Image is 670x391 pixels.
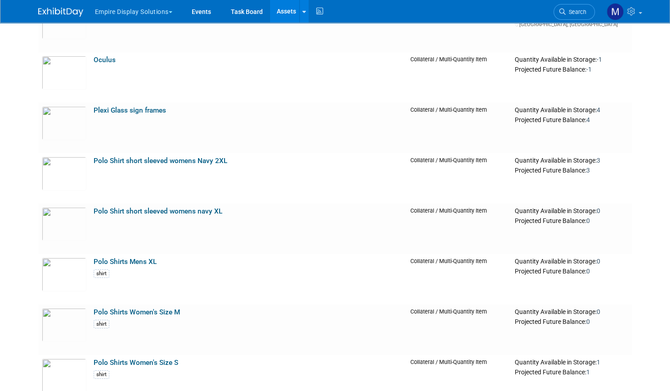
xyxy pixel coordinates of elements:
span: 0 [596,308,600,315]
img: ExhibitDay [38,8,83,17]
a: Search [553,4,595,20]
span: -1 [586,66,591,73]
div: Quantity Available in Storage: [514,258,628,266]
a: Polo Shirts Women's Size S [94,359,178,367]
div: Quantity Available in Storage: [514,157,628,165]
div: Projected Future Balance: [514,64,628,74]
a: Polo Shirt short sleeved womens navy XL [94,207,222,215]
div: shirt [94,269,109,278]
td: Collateral / Multi-Quantity Item [407,103,511,153]
div: Projected Future Balance: [514,316,628,326]
span: 0 [596,258,600,265]
span: 3 [596,157,600,164]
div: Projected Future Balance: [514,367,628,377]
td: Capital Asset (Single-Unit) [407,2,511,52]
div: Quantity Available in Storage: [514,56,628,64]
img: Matt h [607,3,624,20]
td: Collateral / Multi-Quantity Item [407,254,511,305]
div: shirt [94,320,109,328]
div: Quantity Available in Storage: [514,207,628,215]
span: 1 [586,368,589,376]
span: 4 [596,106,600,114]
a: Polo Shirts Mens XL [94,258,157,266]
div: Quantity Available in Storage: [514,308,628,316]
a: Plexi Glass sign frames [94,106,166,114]
div: Quantity Available in Storage: [514,106,628,114]
td: Collateral / Multi-Quantity Item [407,305,511,355]
span: 1 [596,359,600,366]
span: 3 [586,167,589,174]
span: 0 [586,217,589,224]
span: 0 [596,207,600,214]
a: Polo Shirts Women's Size M [94,308,180,316]
span: -1 [596,56,602,63]
div: Projected Future Balance: [514,266,628,276]
a: Polo Shirt short sleeved womens Navy 2XL [94,157,227,165]
td: Collateral / Multi-Quantity Item [407,204,511,254]
span: 0 [586,318,589,325]
div: Quantity Available in Storage: [514,359,628,367]
td: Collateral / Multi-Quantity Item [407,153,511,204]
td: Collateral / Multi-Quantity Item [407,52,511,103]
span: Search [566,9,586,15]
div: shirt [94,370,109,379]
div: Projected Future Balance: [514,215,628,225]
div: Projected Future Balance: [514,114,628,124]
a: Oculus [94,56,116,64]
span: 4 [586,116,589,123]
div: Projected Future Balance: [514,165,628,175]
div: [GEOGRAPHIC_DATA], [GEOGRAPHIC_DATA] [514,21,628,28]
span: 0 [586,268,589,275]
